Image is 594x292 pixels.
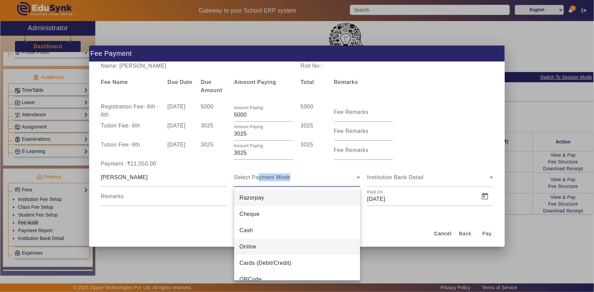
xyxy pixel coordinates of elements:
[240,226,253,235] span: Cash
[240,243,256,251] span: Online
[240,194,264,202] span: Razorpay
[240,259,291,267] span: Cards (Debit/Credit)
[240,210,260,218] span: Cheque
[240,275,262,284] span: QRCode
